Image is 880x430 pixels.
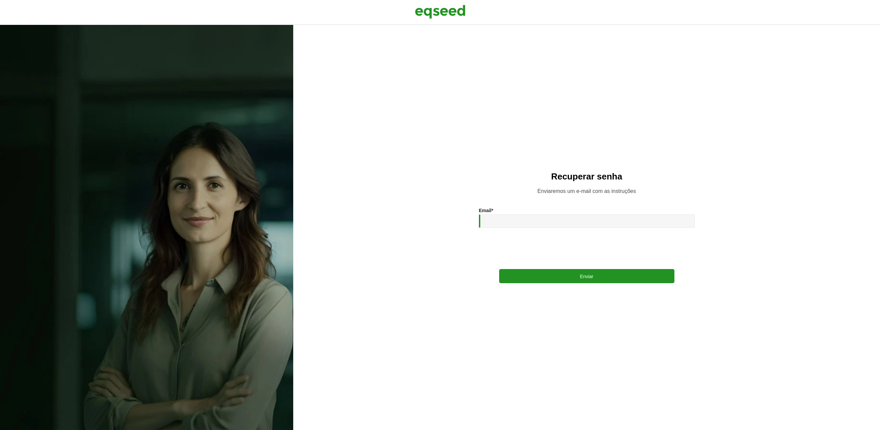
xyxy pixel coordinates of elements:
[491,208,493,213] span: Este campo é obrigatório.
[307,188,867,194] p: Enviaremos um e-mail com as instruções
[415,3,465,20] img: EqSeed Logo
[536,234,638,261] iframe: reCAPTCHA
[307,172,867,181] h2: Recuperar senha
[479,208,493,213] label: Email
[499,269,674,283] button: Enviar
